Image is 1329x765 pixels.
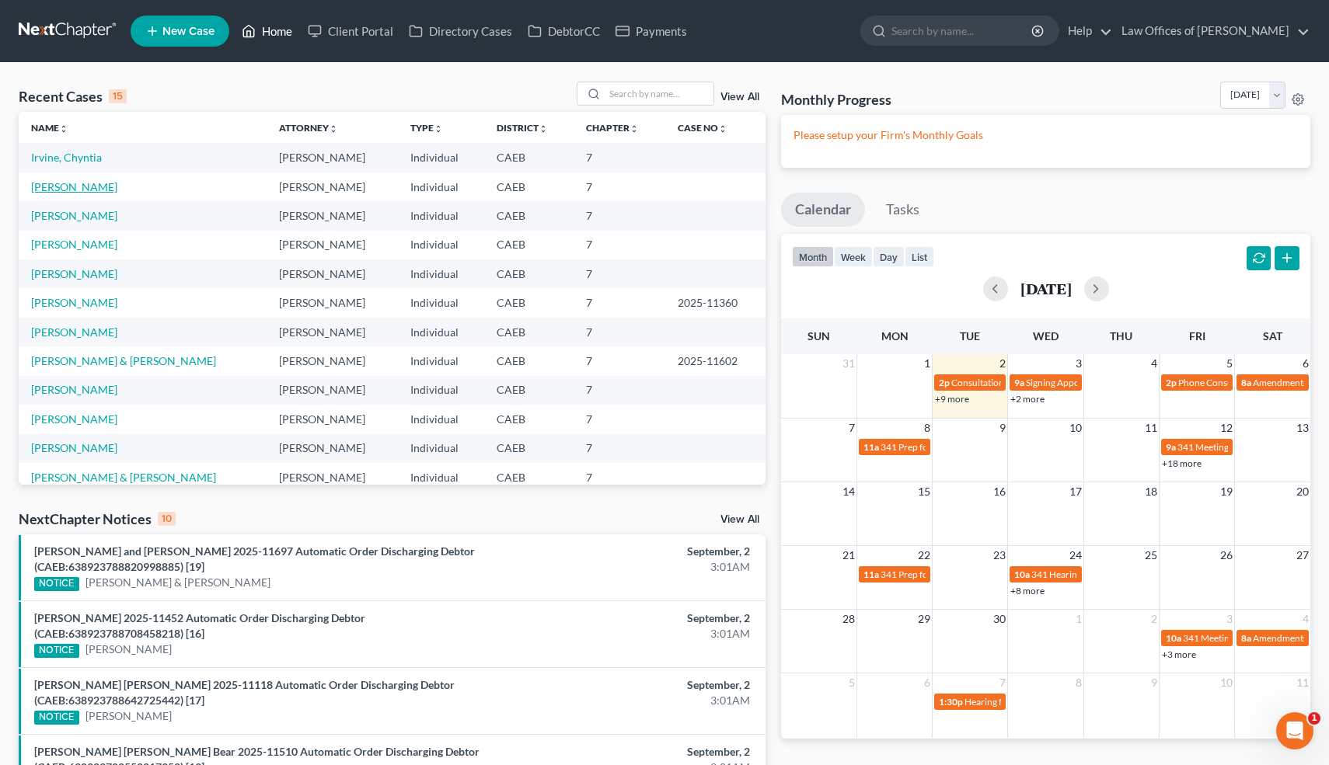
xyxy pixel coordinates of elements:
[841,354,856,373] span: 31
[574,405,665,433] td: 7
[19,87,127,106] div: Recent Cases
[1308,712,1320,725] span: 1
[398,143,484,172] td: Individual
[434,124,443,134] i: unfold_more
[718,124,727,134] i: unfold_more
[1114,17,1310,45] a: Law Offices of [PERSON_NAME]
[1253,632,1310,644] span: Amendments:
[720,514,759,525] a: View All
[608,17,695,45] a: Payments
[484,172,574,201] td: CAEB
[484,434,574,463] td: CAEB
[574,463,665,492] td: 7
[1060,17,1112,45] a: Help
[574,376,665,405] td: 7
[1033,329,1059,343] span: Wed
[792,246,834,267] button: month
[992,546,1007,565] span: 23
[1225,354,1234,373] span: 5
[916,482,932,501] span: 15
[1301,610,1310,628] span: 4
[19,509,176,528] div: NextChapter Notices
[1020,280,1072,297] h2: [DATE]
[1074,354,1083,373] span: 3
[521,610,750,626] div: September, 2
[267,259,398,288] td: [PERSON_NAME]
[916,610,932,628] span: 29
[905,246,934,267] button: list
[267,143,398,172] td: [PERSON_NAME]
[574,318,665,346] td: 7
[1225,610,1234,628] span: 3
[31,354,216,367] a: [PERSON_NAME] & [PERSON_NAME]
[992,482,1007,501] span: 16
[951,377,1187,388] span: Consultation for [GEOGRAPHIC_DATA][PERSON_NAME]
[1068,546,1083,565] span: 24
[1276,712,1313,749] iframe: Intercom live chat
[484,405,574,433] td: CAEB
[574,346,665,375] td: 7
[31,296,117,309] a: [PERSON_NAME]
[1031,569,1253,580] span: 341 Hearing for [PERSON_NAME] & [PERSON_NAME]
[520,17,608,45] a: DebtorCC
[484,346,574,375] td: CAEB
[863,441,879,453] span: 11a
[1149,673,1159,692] span: 9
[1295,546,1310,565] span: 27
[1177,441,1317,453] span: 341 Meeting for [PERSON_NAME]
[964,696,1168,708] span: Hearing for [PERSON_NAME] & [PERSON_NAME]
[1219,546,1234,565] span: 26
[847,673,856,692] span: 5
[521,544,750,559] div: September, 2
[1143,482,1159,501] span: 18
[31,180,117,193] a: [PERSON_NAME]
[1295,673,1310,692] span: 11
[1253,377,1310,388] span: Amendments:
[960,329,980,343] span: Tue
[781,90,891,109] h3: Monthly Progress
[1219,482,1234,501] span: 19
[234,17,300,45] a: Home
[586,122,639,134] a: Chapterunfold_more
[521,677,750,693] div: September, 2
[1263,329,1282,343] span: Sat
[998,419,1007,437] span: 9
[31,267,117,280] a: [PERSON_NAME]
[873,246,905,267] button: day
[1219,419,1234,437] span: 12
[34,678,455,707] a: [PERSON_NAME] [PERSON_NAME] 2025-11118 Automatic Order Discharging Debtor (CAEB:63892378864272544...
[916,546,932,565] span: 22
[1219,673,1234,692] span: 10
[891,16,1034,45] input: Search by name...
[398,288,484,317] td: Individual
[1110,329,1132,343] span: Thu
[808,329,830,343] span: Sun
[59,124,68,134] i: unfold_more
[279,122,338,134] a: Attorneyunfold_more
[267,172,398,201] td: [PERSON_NAME]
[410,122,443,134] a: Typeunfold_more
[484,288,574,317] td: CAEB
[574,172,665,201] td: 7
[398,463,484,492] td: Individual
[923,354,932,373] span: 1
[1295,419,1310,437] span: 13
[939,696,963,708] span: 1:30p
[794,127,1298,143] p: Please setup your Firm's Monthly Goals
[484,201,574,230] td: CAEB
[398,201,484,230] td: Individual
[1143,546,1159,565] span: 25
[267,201,398,230] td: [PERSON_NAME]
[881,329,909,343] span: Mon
[665,288,766,317] td: 2025-11360
[267,463,398,492] td: [PERSON_NAME]
[34,644,79,658] div: NOTICE
[300,17,401,45] a: Client Portal
[398,231,484,259] td: Individual
[267,231,398,259] td: [PERSON_NAME]
[267,318,398,346] td: [PERSON_NAME]
[85,642,172,657] a: [PERSON_NAME]
[605,82,713,105] input: Search by name...
[1149,610,1159,628] span: 2
[401,17,520,45] a: Directory Cases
